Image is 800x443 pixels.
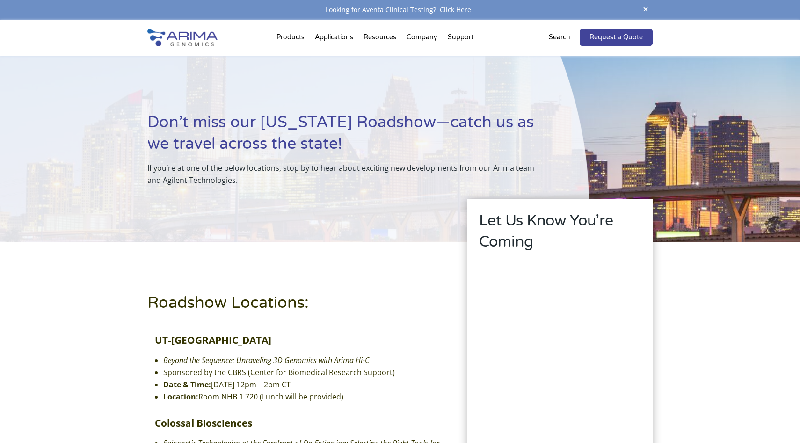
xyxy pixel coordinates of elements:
a: Request a Quote [580,29,653,46]
div: Colossal Biosciences [155,417,439,429]
a: Click Here [436,5,475,14]
li: Room NHB 1.720 (Lunch will be provided) [163,391,439,403]
p: Search [549,31,570,44]
div: Looking for Aventa Clinical Testing? [147,4,653,16]
p: If you’re at one of the below locations, stop by to hear about exciting new developments from our... [147,162,542,186]
strong: Date & Time: [163,379,211,390]
strong: Location: [163,392,198,402]
li: Sponsored by the CBRS (Center for Biomedical Research Support) [163,366,439,378]
img: Arima-Genomics-logo [147,29,218,46]
li: [DATE] 12pm – 2pm CT [163,378,439,391]
div: UT-[GEOGRAPHIC_DATA] [155,334,439,346]
h2: Let Us Know You’re Coming [479,211,641,260]
h1: Don’t miss our [US_STATE] Roadshow—catch us as we travel across the state! [147,112,542,162]
h1: Roadshow Locations: [147,292,439,321]
em: Beyond the Sequence: Unraveling 3D Genomics with Arima Hi-C [163,355,369,365]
